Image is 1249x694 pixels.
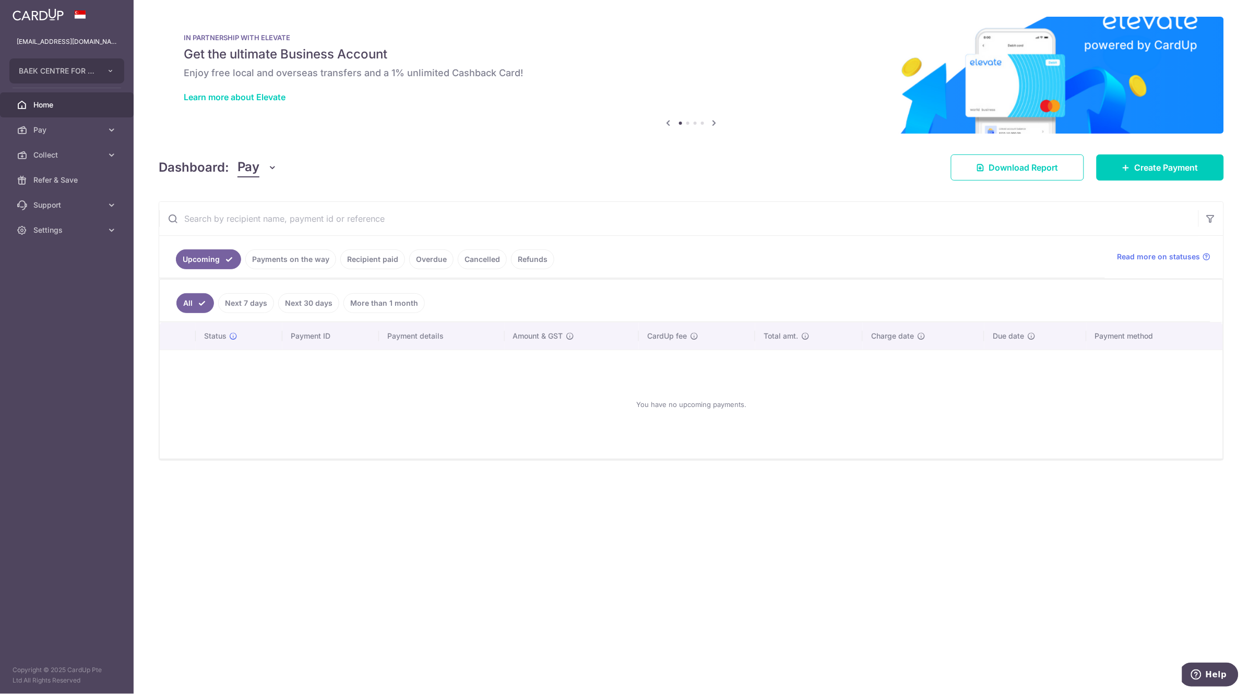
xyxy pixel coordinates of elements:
p: [EMAIL_ADDRESS][DOMAIN_NAME] [17,37,117,47]
a: Upcoming [176,249,241,269]
th: Payment details [379,322,504,350]
a: Next 30 days [278,293,339,313]
th: Payment method [1087,322,1223,350]
div: You have no upcoming payments. [172,358,1210,450]
img: Renovation banner [159,17,1224,134]
button: BAEK CENTRE FOR AESTHETIC AND IMPLANT DENTISTRY PTE. LTD. [9,58,124,83]
span: Collect [33,150,102,160]
a: More than 1 month [343,293,425,313]
a: Cancelled [458,249,507,269]
span: Due date [993,331,1024,341]
h4: Dashboard: [159,158,229,177]
th: Payment ID [282,322,379,350]
a: Payments on the way [245,249,336,269]
span: Charge date [871,331,914,341]
h5: Get the ultimate Business Account [184,46,1199,63]
p: IN PARTNERSHIP WITH ELEVATE [184,33,1199,42]
img: CardUp [13,8,64,21]
a: Download Report [951,154,1084,181]
a: Read more on statuses [1117,252,1211,262]
span: Support [33,200,102,210]
a: Recipient paid [340,249,405,269]
a: Refunds [511,249,554,269]
span: Settings [33,225,102,235]
span: Home [33,100,102,110]
span: Pay [33,125,102,135]
button: Pay [237,158,278,177]
span: Download Report [989,161,1058,174]
span: Amount & GST [513,331,563,341]
span: Create Payment [1135,161,1198,174]
span: Total amt. [764,331,798,341]
h6: Enjoy free local and overseas transfers and a 1% unlimited Cashback Card! [184,67,1199,79]
a: Learn more about Elevate [184,92,286,102]
iframe: Opens a widget where you can find more information [1182,663,1239,689]
input: Search by recipient name, payment id or reference [159,202,1198,235]
a: Next 7 days [218,293,274,313]
span: Status [204,331,227,341]
a: Create Payment [1097,154,1224,181]
a: Overdue [409,249,454,269]
span: Pay [237,158,259,177]
a: All [176,293,214,313]
span: CardUp fee [647,331,687,341]
span: BAEK CENTRE FOR AESTHETIC AND IMPLANT DENTISTRY PTE. LTD. [19,66,96,76]
span: Read more on statuses [1117,252,1200,262]
span: Refer & Save [33,175,102,185]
